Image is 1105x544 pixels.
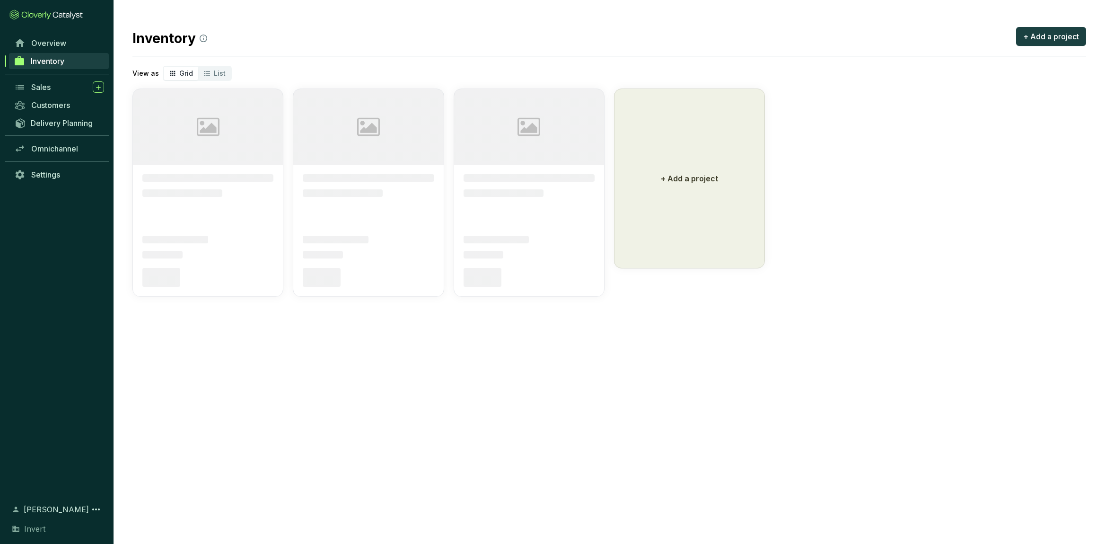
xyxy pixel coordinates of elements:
a: Delivery Planning [9,115,109,131]
span: Sales [31,82,51,92]
span: Customers [31,100,70,110]
p: + Add a project [661,173,718,184]
span: Delivery Planning [31,118,93,128]
p: View as [132,69,159,78]
span: [PERSON_NAME] [24,504,89,515]
a: Sales [9,79,109,95]
a: Settings [9,167,109,183]
div: segmented control [163,66,232,81]
a: Overview [9,35,109,51]
a: Customers [9,97,109,113]
span: + Add a project [1023,31,1079,42]
h2: Inventory [132,28,207,48]
button: + Add a project [614,89,765,268]
a: Inventory [9,53,109,69]
button: + Add a project [1016,27,1086,46]
span: Settings [31,170,60,179]
span: List [214,69,226,77]
a: Omnichannel [9,141,109,157]
span: Inventory [31,56,64,66]
span: Grid [179,69,193,77]
span: Omnichannel [31,144,78,153]
span: Overview [31,38,66,48]
span: Invert [24,523,45,535]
